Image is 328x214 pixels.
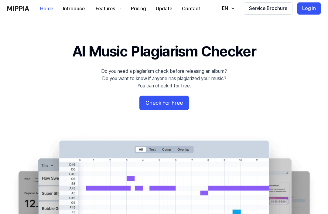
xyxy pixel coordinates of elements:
button: Features [90,3,126,15]
button: Home [35,3,58,15]
div: EN [221,5,229,12]
button: Contact [177,3,205,15]
div: Features [94,5,116,12]
button: Log in [297,2,321,15]
a: Update [151,0,177,17]
h1: AI Music Plagiarism Checker [72,41,256,62]
button: Pricing [126,3,151,15]
button: Check For Free [139,96,189,110]
a: Home [35,0,58,17]
button: EN [216,2,239,15]
div: Do you need a plagiarism check before releasing an album? Do you want to know if anyone has plagi... [101,68,227,90]
button: Service Brochure [244,2,292,15]
button: Introduce [58,3,90,15]
button: Update [151,3,177,15]
img: logo [7,6,29,11]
